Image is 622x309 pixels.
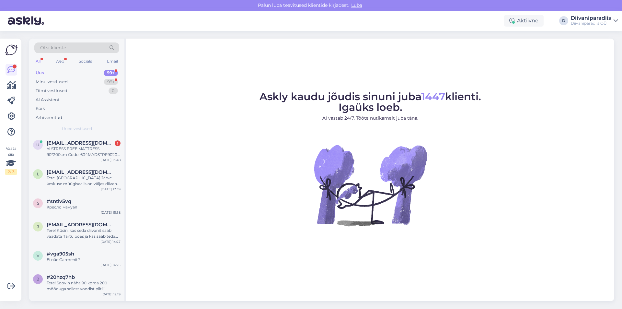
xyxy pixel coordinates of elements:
[37,253,39,258] span: v
[100,239,121,244] div: [DATE] 14:27
[47,140,114,146] span: usamakk102030@gmail.com
[37,224,39,229] span: j
[101,187,121,192] div: [DATE] 12:39
[101,210,121,215] div: [DATE] 15:38
[312,127,429,244] img: No Chat active
[37,277,39,281] span: 2
[37,201,39,206] span: s
[349,2,364,8] span: Luba
[104,79,118,85] div: 99+
[34,57,42,65] div: All
[106,57,119,65] div: Email
[36,70,44,76] div: Uus
[36,88,67,94] div: Tiimi vestlused
[104,70,118,76] div: 99+
[101,292,121,297] div: [DATE] 12:19
[40,44,66,51] span: Otsi kliente
[47,204,121,210] div: Кресло мануал
[37,172,39,176] span: l
[109,88,118,94] div: 0
[100,158,121,162] div: [DATE] 13:48
[5,146,17,175] div: Vaata siia
[36,142,40,147] span: u
[259,115,481,122] p: AI vastab 24/7. Tööta nutikamalt juba täna.
[47,198,71,204] span: #sntlv5vq
[115,140,121,146] div: 1
[47,274,75,280] span: #20hzq7hb
[571,16,611,21] div: Diivaniparadiis
[36,114,62,121] div: Arhiveeritud
[47,280,121,292] div: Tere! Soovin näha 90 korda 200 mõõduga sellest voodist pilti!!
[100,263,121,267] div: [DATE] 14:25
[62,126,92,132] span: Uued vestlused
[36,79,68,85] div: Minu vestlused
[559,16,568,25] div: D
[259,90,481,113] span: Askly kaudu jõudis sinuni juba klienti. Igaüks loeb.
[47,169,114,175] span: lillepold.mari@gmail.com
[47,222,114,228] span: julixpov@yandex.ru
[421,90,445,103] span: 1447
[47,146,121,158] div: hi STRESS FREE MATTRESS 90*200cm Code: 604MADSTRF90200 , is this available for delivery to my apa...
[54,57,65,65] div: Web
[47,175,121,187] div: Tere. [GEOGRAPHIC_DATA] Järve keskuse müügisaalis on väljas diivan nimega MAURO. Kas see on ainuk...
[504,15,544,27] div: Aktiivne
[77,57,93,65] div: Socials
[571,16,618,26] a: DiivaniparadiisDiivaniparadiis OÜ
[5,44,17,56] img: Askly Logo
[571,21,611,26] div: Diivaniparadiis OÜ
[47,251,74,257] span: #vga905sh
[36,105,45,112] div: Kõik
[5,169,17,175] div: 2 / 3
[36,97,60,103] div: AI Assistent
[47,228,121,239] div: Tere! Küsin, kas seda diivanit saab vaadata Tartu poes ja kas saab teda tellida teises värvis?NUR...
[47,257,121,263] div: Ei näe Carmenit?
